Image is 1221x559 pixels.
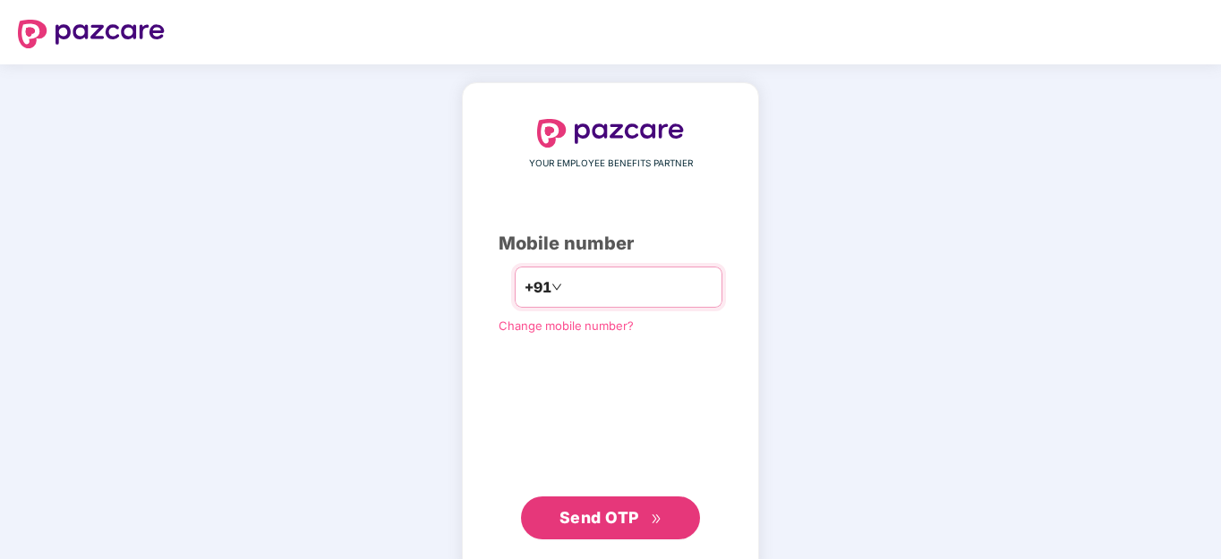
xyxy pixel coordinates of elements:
[525,276,551,299] span: +91
[499,230,722,258] div: Mobile number
[537,119,684,148] img: logo
[529,157,693,171] span: YOUR EMPLOYEE BENEFITS PARTNER
[651,513,662,525] span: double-right
[559,508,639,527] span: Send OTP
[18,20,165,48] img: logo
[499,318,634,333] a: Change mobile number?
[521,496,700,539] button: Send OTPdouble-right
[551,282,562,292] span: down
